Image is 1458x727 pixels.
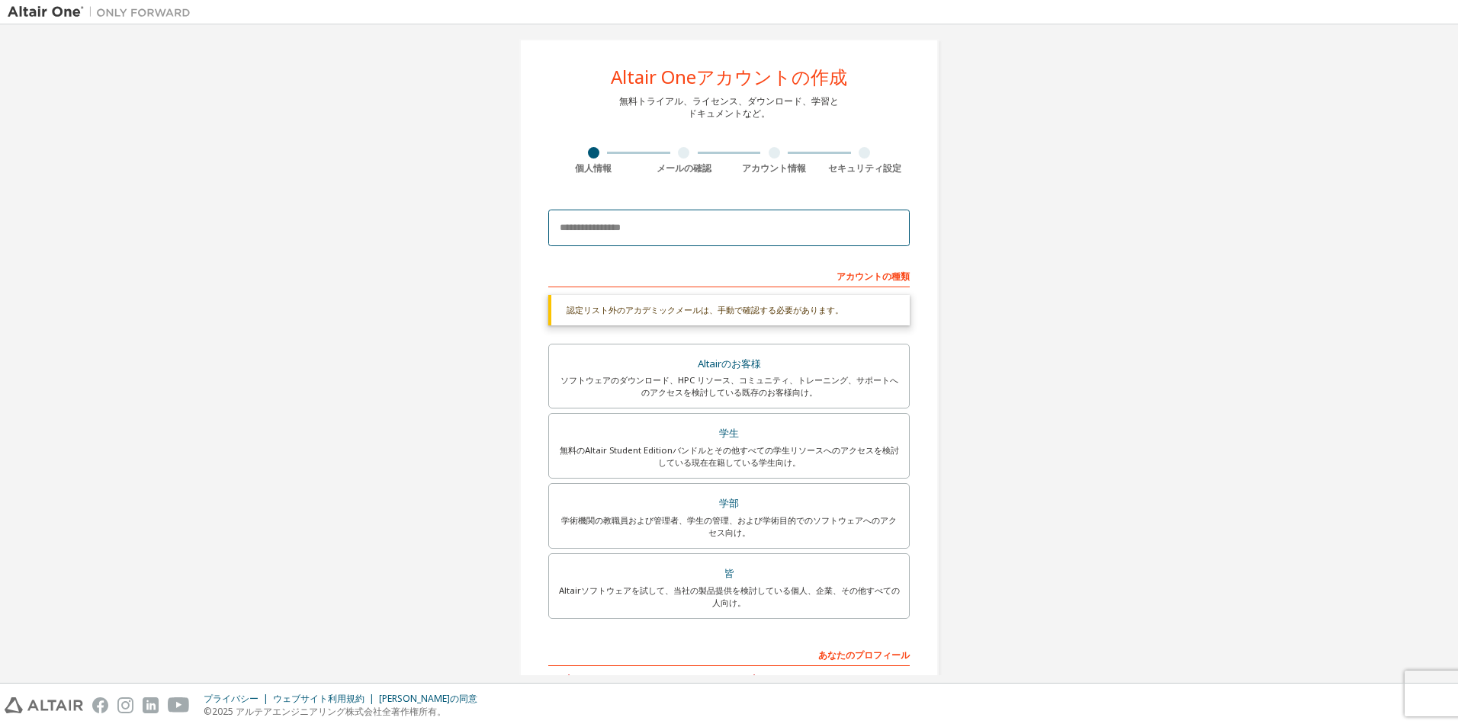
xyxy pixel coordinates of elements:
div: 学術機関の教職員および管理者、学生の管理、および学術目的でのソフトウェアへのアクセス向け。 [558,514,900,539]
img: altair_logo.svg [5,697,83,713]
div: あなたのプロフィール [548,642,910,666]
img: instagram.svg [117,697,133,713]
div: [PERSON_NAME]の同意 [379,693,487,705]
div: プライバシー [204,693,273,705]
div: 個人情報 [548,162,639,175]
div: セキュリティ設定 [820,162,910,175]
div: Altair Oneアカウントの作成 [611,68,847,86]
div: アカウントの種類 [548,263,910,287]
font: 2025 アルテアエンジニアリング株式会社全著作権所有。 [212,705,446,718]
img: facebook.svg [92,697,108,713]
div: 皆 [558,563,900,584]
div: Altairのお客様 [558,354,900,375]
img: linkedin.svg [143,697,159,713]
div: 認定リスト外のアカデミックメールは、手動で確認する必要があります。 [548,295,910,325]
img: youtube.svg [168,697,190,713]
div: 学部 [558,493,900,514]
label: 名前 [548,674,724,686]
div: 無料トライアル、ライセンス、ダウンロード、学習と ドキュメントなど。 [619,95,839,120]
div: アカウント情報 [729,162,820,175]
div: ウェブサイト利用規約 [273,693,379,705]
div: メールの確認 [639,162,730,175]
label: 名字 [734,674,910,686]
div: 学生 [558,423,900,444]
div: 無料のAltair Student Editionバンドルとその他すべての学生リソースへのアクセスを検討している現在在籍している学生向け。 [558,444,900,469]
div: ソフトウェアのダウンロード、HPC リソース、コミュニティ、トレーニング、サポートへのアクセスを検討している既存のお客様向け。 [558,374,900,399]
div: Altairソフトウェアを試して、当社の製品提供を検討している個人、企業、その他すべての人向け。 [558,584,900,609]
p: © [204,705,487,718]
img: アルタイルワン [8,5,198,20]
